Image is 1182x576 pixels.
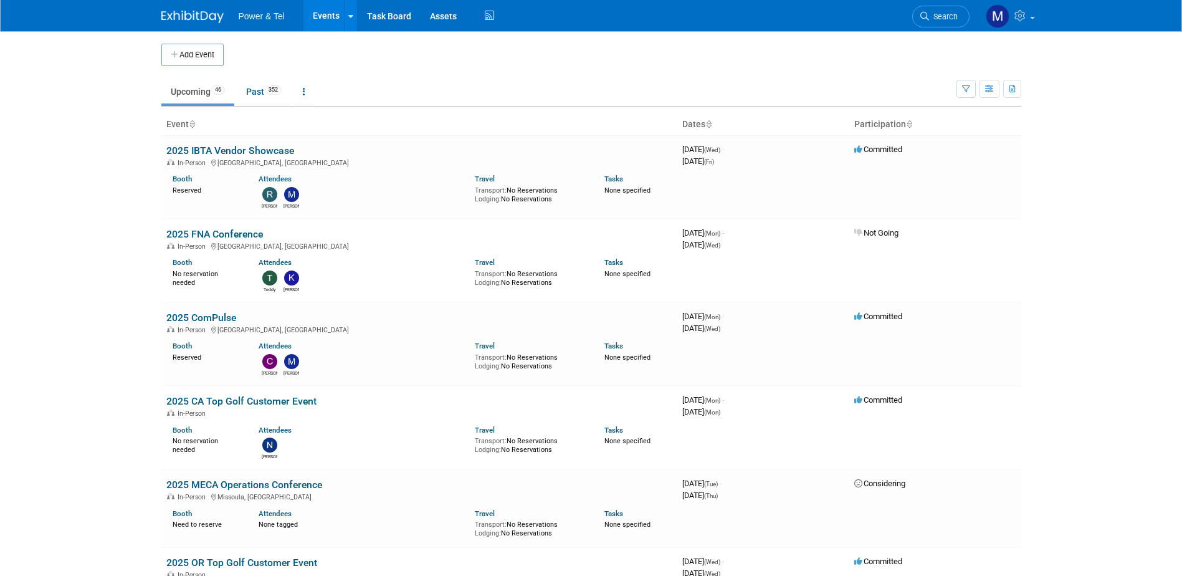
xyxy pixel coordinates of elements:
img: In-Person Event [167,326,174,332]
span: [DATE] [682,156,714,166]
th: Dates [677,114,849,135]
a: Travel [475,342,495,350]
div: No Reservations No Reservations [475,518,586,537]
img: Nate Derbyshire [262,438,277,453]
span: [DATE] [682,145,724,154]
span: In-Person [178,159,209,167]
a: Past352 [237,80,291,103]
span: [DATE] [682,228,724,238]
span: [DATE] [682,312,724,321]
img: In-Person Event [167,493,174,499]
a: Upcoming46 [161,80,234,103]
div: No Reservations No Reservations [475,267,586,287]
span: (Fri) [704,158,714,165]
span: Transport: [475,353,507,362]
span: - [720,479,722,488]
span: In-Person [178,242,209,251]
div: No Reservations No Reservations [475,434,586,454]
div: Teddy Dye [262,286,277,293]
span: In-Person [178,410,209,418]
span: (Wed) [704,559,720,565]
span: [DATE] [682,557,724,566]
a: Booth [173,342,192,350]
div: Reserved [173,351,241,362]
span: Considering [854,479,905,488]
img: Kevin Wilkes [284,271,299,286]
a: 2025 ComPulse [166,312,236,324]
span: Transport: [475,186,507,194]
span: - [722,312,724,321]
div: [GEOGRAPHIC_DATA], [GEOGRAPHIC_DATA] [166,324,672,334]
a: 2025 CA Top Golf Customer Event [166,395,317,407]
span: In-Person [178,493,209,501]
span: (Tue) [704,481,718,487]
span: [DATE] [682,324,720,333]
div: Michael Mackeben [284,369,299,377]
span: - [722,395,724,405]
img: Teddy Dye [262,271,277,286]
span: Lodging: [475,362,501,370]
div: No Reservations No Reservations [475,351,586,370]
button: Add Event [161,44,224,66]
a: Search [912,6,970,27]
a: Tasks [604,175,623,183]
a: Booth [173,258,192,267]
span: 352 [265,85,282,95]
span: None specified [604,353,651,362]
a: Tasks [604,342,623,350]
span: None specified [604,270,651,278]
span: (Mon) [704,397,720,404]
span: Lodging: [475,195,501,203]
div: No reservation needed [173,434,241,454]
img: Michael Mackeben [284,354,299,369]
span: Search [929,12,958,21]
div: Missoula, [GEOGRAPHIC_DATA] [166,491,672,501]
span: Transport: [475,270,507,278]
a: 2025 IBTA Vendor Showcase [166,145,294,156]
div: Chris Noora [262,369,277,377]
img: In-Person Event [167,159,174,165]
span: (Mon) [704,230,720,237]
a: Sort by Start Date [705,119,712,129]
img: ExhibitDay [161,11,224,23]
a: Sort by Event Name [189,119,195,129]
span: - [722,145,724,154]
span: Committed [854,557,902,566]
a: Travel [475,509,495,518]
span: [DATE] [682,395,724,405]
a: Travel [475,426,495,434]
span: Lodging: [475,446,501,454]
div: Nate Derbyshire [262,453,277,460]
span: (Wed) [704,325,720,332]
span: (Mon) [704,409,720,416]
a: Travel [475,258,495,267]
span: Lodging: [475,279,501,287]
a: Tasks [604,258,623,267]
span: - [722,228,724,238]
span: [DATE] [682,479,722,488]
a: Attendees [259,258,292,267]
span: Committed [854,395,902,405]
a: Booth [173,509,192,518]
a: Attendees [259,509,292,518]
div: Need to reserve [173,518,241,529]
th: Event [161,114,677,135]
a: 2025 OR Top Golf Customer Event [166,557,317,569]
span: Not Going [854,228,898,238]
a: Attendees [259,426,292,434]
div: No reservation needed [173,267,241,287]
th: Participation [849,114,1021,135]
span: [DATE] [682,240,720,249]
div: Reserved [173,184,241,195]
img: In-Person Event [167,242,174,249]
span: (Wed) [704,242,720,249]
div: Michael Mackeben [284,202,299,209]
span: Lodging: [475,529,501,537]
img: In-Person Event [167,410,174,416]
a: Booth [173,175,192,183]
span: [DATE] [682,407,720,416]
a: Travel [475,175,495,183]
span: Transport: [475,437,507,445]
span: - [722,557,724,566]
div: [GEOGRAPHIC_DATA], [GEOGRAPHIC_DATA] [166,241,672,251]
